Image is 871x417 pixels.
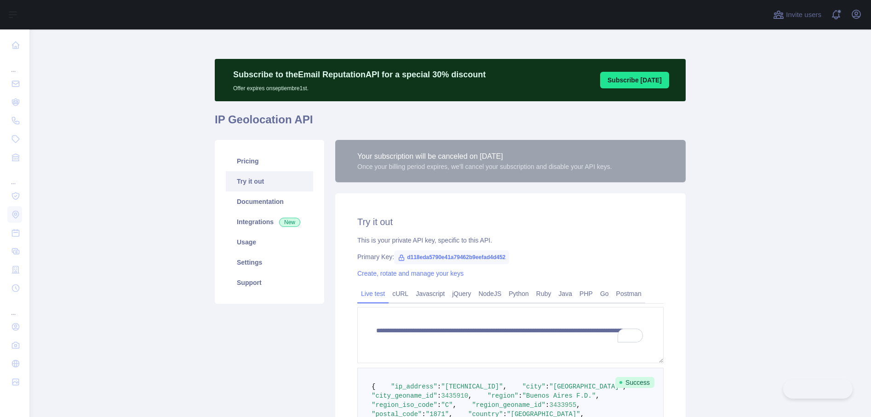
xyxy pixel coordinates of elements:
[613,286,645,301] a: Postman
[576,286,596,301] a: PHP
[437,383,441,390] span: :
[786,10,821,20] span: Invite users
[412,286,448,301] a: Javascript
[394,250,509,264] span: d118eda5790e41a79462b9eefad4d452
[596,286,613,301] a: Go
[518,392,522,400] span: :
[279,218,300,227] span: New
[226,171,313,191] a: Try it out
[226,252,313,272] a: Settings
[550,383,623,390] span: "[GEOGRAPHIC_DATA]"
[522,383,545,390] span: "city"
[357,162,612,171] div: Once your billing period expires, we'll cancel your subscription and disable your API keys.
[7,168,22,186] div: ...
[441,392,468,400] span: 3435910
[468,392,472,400] span: ,
[437,401,441,409] span: :
[522,392,596,400] span: "Buenos Aires F.D."
[7,55,22,74] div: ...
[357,252,664,261] div: Primary Key:
[226,191,313,212] a: Documentation
[441,383,503,390] span: "[TECHNICAL_ID]"
[357,286,389,301] a: Live test
[545,401,549,409] span: :
[389,286,412,301] a: cURL
[472,401,545,409] span: "region_geoname_id"
[357,236,664,245] div: This is your private API key, specific to this API.
[600,72,669,88] button: Subscribe [DATE]
[453,401,456,409] span: ,
[357,215,664,228] h2: Try it out
[357,151,612,162] div: Your subscription will be canceled on [DATE]
[545,383,549,390] span: :
[596,392,599,400] span: ,
[391,383,437,390] span: "ip_address"
[615,377,654,388] span: Success
[475,286,505,301] a: NodeJS
[448,286,475,301] a: jQuery
[372,383,375,390] span: {
[555,286,576,301] a: Java
[357,307,664,363] textarea: To enrich screen reader interactions, please activate Accessibility in Grammarly extension settings
[771,7,823,22] button: Invite users
[437,392,441,400] span: :
[357,270,464,277] a: Create, rotate and manage your keys
[487,392,518,400] span: "region"
[226,232,313,252] a: Usage
[233,81,486,92] p: Offer expires on septiembre 1st.
[226,212,313,232] a: Integrations New
[550,401,577,409] span: 3433955
[505,286,533,301] a: Python
[503,383,507,390] span: ,
[372,392,437,400] span: "city_geoname_id"
[576,401,580,409] span: ,
[441,401,453,409] span: "C"
[372,401,437,409] span: "region_iso_code"
[215,112,686,134] h1: IP Geolocation API
[226,272,313,293] a: Support
[233,68,486,81] p: Subscribe to the Email Reputation API for a special 30 % discount
[783,379,853,399] iframe: Toggle Customer Support
[533,286,555,301] a: Ruby
[7,298,22,317] div: ...
[226,151,313,171] a: Pricing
